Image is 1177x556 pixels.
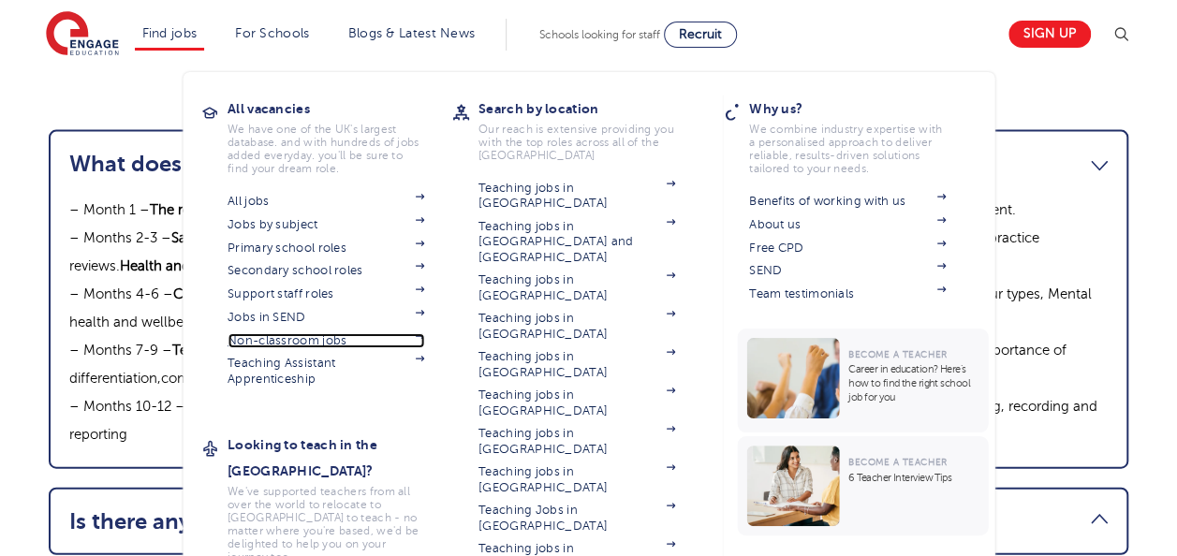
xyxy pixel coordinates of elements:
a: Sign up [1008,21,1091,48]
p: – Months 10-12 – Curriculum and enrichment activities Learning, assessment and feedback cycle, ta... [69,392,1108,448]
a: Blogs & Latest News [348,26,476,40]
a: Search by locationOur reach is extensive providing you with the top roles across all of the [GEOG... [478,95,703,162]
a: Teaching jobs in [GEOGRAPHIC_DATA] [478,181,675,212]
span: Recruit [679,27,722,41]
a: Teaching Jobs in [GEOGRAPHIC_DATA] [478,503,675,534]
p: – Months 4-6 – Developmental milestones, childhood experiences and theorists Understanding behavi... [69,280,1108,336]
a: Team testimonials [749,286,946,301]
a: Secondary school roles [228,263,424,278]
a: Become a TeacherCareer in education? Here’s how to find the right school job for you [737,329,993,432]
a: Jobs in SEND [228,310,424,325]
p: – Months 7-9 – How technology can support learning, safe use of technology and benefits of techno... [69,336,1108,392]
a: Recruit [664,22,737,48]
p: Career in education? Here’s how to find the right school job for you [848,362,978,404]
a: Teaching jobs in [GEOGRAPHIC_DATA] [478,464,675,495]
span: Become a Teacher [848,349,947,359]
p: We combine industry expertise with a personalised approach to deliver reliable, results-driven so... [749,123,946,175]
p: – Months 2-3 – Keeping Children Safe in Education (KCSIE) and Prevent, your safeguarding responsi... [69,224,1108,280]
img: Engage Education [46,11,119,58]
strong: Health and Safety: [120,258,236,273]
a: Teaching jobs in [GEOGRAPHIC_DATA] and [GEOGRAPHIC_DATA] [478,219,675,265]
a: All jobs [228,194,424,209]
a: Teaching jobs in [GEOGRAPHIC_DATA] [478,349,675,380]
a: SEND [749,263,946,278]
a: For Schools [235,26,309,40]
span: Schools looking for staff [539,28,660,41]
a: Teaching Assistant Apprenticeship [228,356,424,387]
p: 6 Teacher Interview Tips [848,471,978,485]
strong: Child Development: [173,286,301,301]
h3: All vacancies [228,95,452,122]
a: Non-classroom jobs [228,333,424,348]
a: Become a Teacher6 Teacher Interview Tips [737,436,993,535]
p: Our reach is extensive providing you with the top roles across all of the [GEOGRAPHIC_DATA] [478,123,675,162]
p: – Month 1 – Professional etiquette, classroom support, building positive relationships, and conti... [69,196,1108,224]
strong: Technology: [172,343,251,358]
a: Primary school roles [228,241,424,256]
p: We have one of the UK's largest database. and with hundreds of jobs added everyday. you'll be sur... [228,123,424,175]
a: Support staff roles [228,286,424,301]
span: Become a Teacher [848,457,947,467]
a: Teaching jobs in [GEOGRAPHIC_DATA] [478,272,675,303]
a: Teaching jobs in [GEOGRAPHIC_DATA] [478,426,675,457]
a: Jobs by subject [228,217,424,232]
a: All vacanciesWe have one of the UK's largest database. and with hundreds of jobs added everyday. ... [228,95,452,175]
a: Free CPD [749,241,946,256]
strong: The role of a Teaching Assistant: [150,202,356,217]
a: Find jobs [142,26,198,40]
a: Is there any other CPD? [69,508,1108,534]
h3: Looking to teach in the [GEOGRAPHIC_DATA]? [228,432,452,484]
a: Benefits of working with us [749,194,946,209]
h3: Search by location [478,95,703,122]
a: Teaching jobs in [GEOGRAPHIC_DATA] [478,388,675,418]
a: Why us?We combine industry expertise with a personalised approach to deliver reliable, results-dr... [749,95,974,175]
a: What does the course cover? [69,151,1108,177]
a: Teaching jobs in [GEOGRAPHIC_DATA] [478,311,675,342]
a: About us [749,217,946,232]
strong: Safeguarding: [171,230,259,245]
h3: Why us? [749,95,974,122]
